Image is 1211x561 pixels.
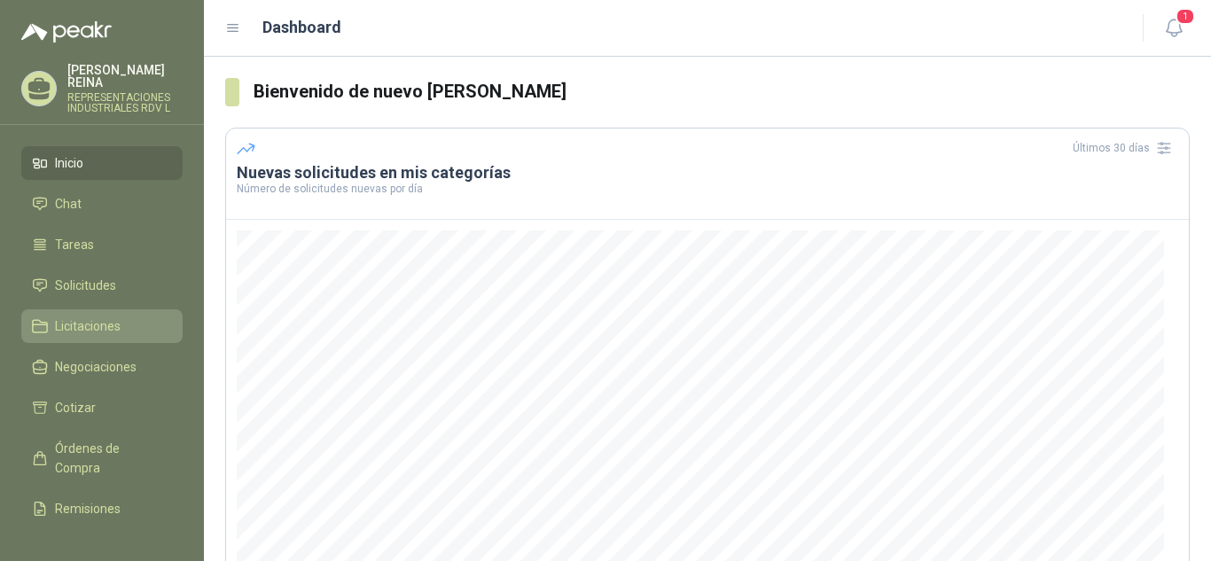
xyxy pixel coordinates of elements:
a: Remisiones [21,492,183,526]
p: Número de solicitudes nuevas por día [237,183,1178,194]
h3: Nuevas solicitudes en mis categorías [237,162,1178,183]
a: Cotizar [21,391,183,425]
a: Solicitudes [21,269,183,302]
a: Órdenes de Compra [21,432,183,485]
button: 1 [1158,12,1190,44]
a: Tareas [21,228,183,261]
span: Órdenes de Compra [55,439,166,478]
span: Negociaciones [55,357,137,377]
span: Cotizar [55,398,96,417]
a: Negociaciones [21,350,183,384]
span: Tareas [55,235,94,254]
span: Licitaciones [55,316,121,336]
a: Chat [21,187,183,221]
p: [PERSON_NAME] REINA [67,64,183,89]
a: Licitaciones [21,309,183,343]
span: Solicitudes [55,276,116,295]
h1: Dashboard [262,15,341,40]
span: Inicio [55,153,83,173]
span: Remisiones [55,499,121,518]
img: Logo peakr [21,21,112,43]
h3: Bienvenido de nuevo [PERSON_NAME] [254,78,1190,105]
p: REPRESENTACIONES INDUSTRIALES RDV L [67,92,183,113]
span: 1 [1176,8,1195,25]
div: Últimos 30 días [1073,134,1178,162]
a: Inicio [21,146,183,180]
span: Chat [55,194,82,214]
